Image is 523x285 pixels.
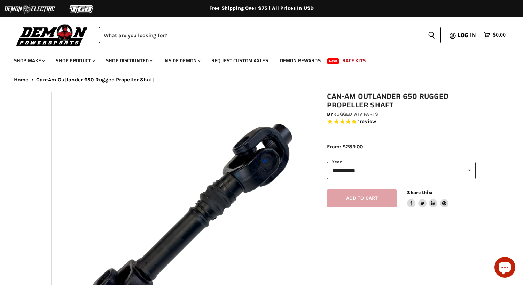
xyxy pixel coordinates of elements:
inbox-online-store-chat: Shopify online store chat [492,257,517,279]
form: Product [99,27,441,43]
a: Home [14,77,29,83]
a: $0.00 [480,30,509,40]
a: Race Kits [337,54,371,68]
span: 1 reviews [358,119,376,125]
span: New! [327,58,339,64]
span: Rated 5.0 out of 5 stars 1 reviews [327,118,476,125]
a: Shop Discounted [101,54,157,68]
span: Log in [458,31,476,40]
ul: Main menu [9,51,504,68]
a: Demon Rewards [275,54,326,68]
a: Log in [454,32,480,39]
a: Request Custom Axles [206,54,273,68]
a: Inside Demon [158,54,205,68]
span: review [360,119,376,125]
span: Can-Am Outlander 650 Rugged Propeller Shaft [36,77,154,83]
img: TGB Logo 2 [56,2,108,16]
input: Search [99,27,422,43]
span: Share this: [407,190,432,195]
span: $0.00 [493,32,506,39]
a: Rugged ATV Parts [333,111,378,117]
h1: Can-Am Outlander 650 Rugged Propeller Shaft [327,92,476,109]
img: Demon Powersports [14,23,90,47]
select: year [327,162,476,179]
aside: Share this: [407,189,448,208]
span: From: $289.00 [327,144,363,150]
a: Shop Make [9,54,49,68]
button: Search [422,27,441,43]
div: by [327,111,476,118]
img: Demon Electric Logo 2 [3,2,56,16]
a: Shop Product [50,54,99,68]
